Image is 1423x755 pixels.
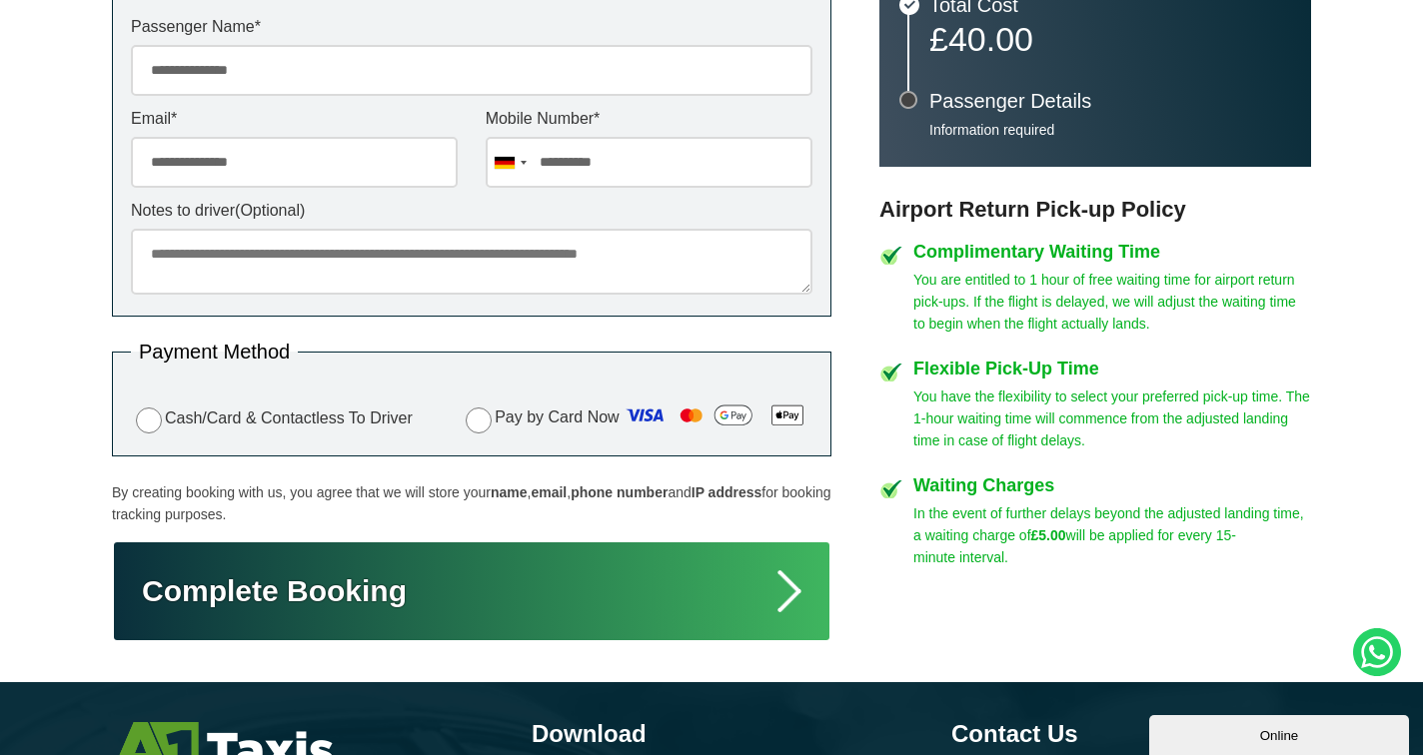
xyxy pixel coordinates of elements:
[929,121,1291,139] p: Information required
[929,91,1291,111] h3: Passenger Details
[112,540,831,642] button: Complete Booking
[131,111,458,127] label: Email
[532,722,891,746] h3: Download
[1031,527,1066,543] strong: £5.00
[466,407,492,433] input: Pay by Card Now
[948,20,1033,58] span: 40.00
[692,484,762,500] strong: IP address
[131,19,812,35] label: Passenger Name
[136,407,162,433] input: Cash/Card & Contactless To Driver
[112,481,831,525] p: By creating booking with us, you agree that we will store your , , and for booking tracking purpo...
[131,404,413,433] label: Cash/Card & Contactless To Driver
[461,399,812,437] label: Pay by Card Now
[913,360,1311,377] h4: Flexible Pick-Up Time
[913,269,1311,335] p: You are entitled to 1 hour of free waiting time for airport return pick-ups. If the flight is del...
[571,484,668,500] strong: phone number
[913,243,1311,261] h4: Complimentary Waiting Time
[951,722,1311,746] h3: Contact Us
[487,138,533,187] div: Germany (Deutschland): +49
[235,202,305,219] span: (Optional)
[131,203,812,219] label: Notes to driver
[491,484,528,500] strong: name
[929,25,1291,53] p: £
[913,476,1311,494] h4: Waiting Charges
[879,197,1311,223] h3: Airport Return Pick-up Policy
[913,385,1311,451] p: You have the flexibility to select your preferred pick-up time. The 1-hour waiting time will comm...
[1149,711,1413,755] iframe: chat widget
[486,111,812,127] label: Mobile Number
[913,502,1311,568] p: In the event of further delays beyond the adjusted landing time, a waiting charge of will be appl...
[531,484,567,500] strong: email
[131,342,298,362] legend: Payment Method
